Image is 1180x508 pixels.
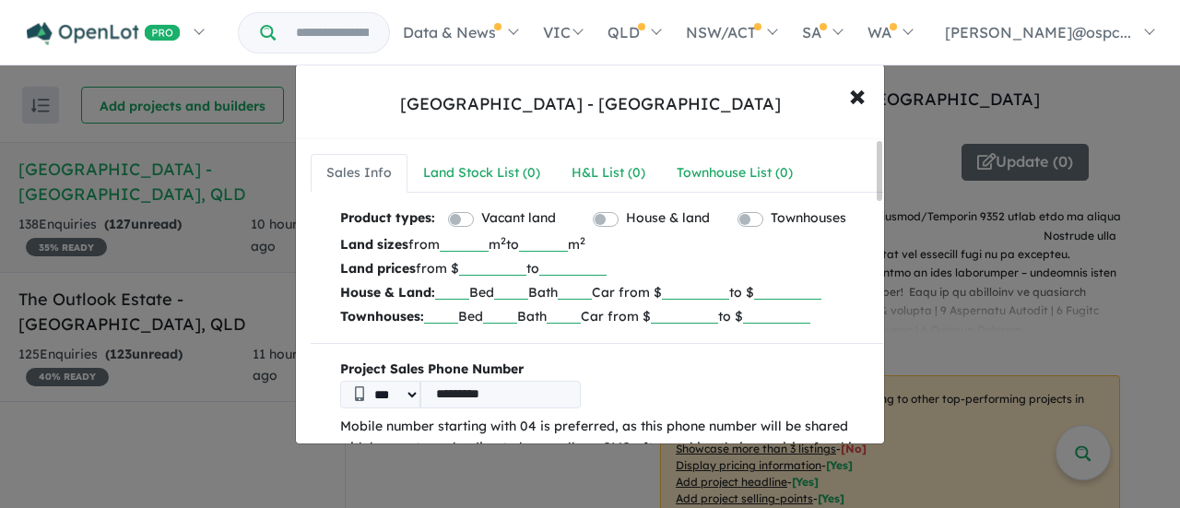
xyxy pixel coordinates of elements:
[279,13,385,53] input: Try estate name, suburb, builder or developer
[501,234,506,247] sup: 2
[326,162,392,184] div: Sales Info
[355,386,364,401] img: Phone icon
[481,207,556,230] label: Vacant land
[340,308,424,325] b: Townhouses:
[423,162,540,184] div: Land Stock List ( 0 )
[340,304,869,328] p: Bed Bath Car from $ to $
[340,280,869,304] p: Bed Bath Car from $ to $
[340,416,869,481] p: Mobile number starting with 04 is preferred, as this phone number will be shared with buyers to m...
[340,232,869,256] p: from m to m
[771,207,846,230] label: Townhouses
[340,260,416,277] b: Land prices
[849,75,866,114] span: ×
[572,162,645,184] div: H&L List ( 0 )
[400,92,781,116] div: [GEOGRAPHIC_DATA] - [GEOGRAPHIC_DATA]
[340,256,869,280] p: from $ to
[677,162,793,184] div: Townhouse List ( 0 )
[340,207,435,232] b: Product types:
[340,359,869,381] b: Project Sales Phone Number
[340,236,408,253] b: Land sizes
[340,284,435,301] b: House & Land:
[945,23,1131,41] span: [PERSON_NAME]@ospc...
[626,207,710,230] label: House & land
[580,234,585,247] sup: 2
[27,22,181,45] img: Openlot PRO Logo White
